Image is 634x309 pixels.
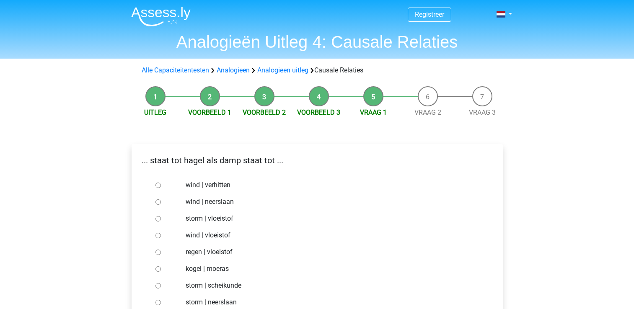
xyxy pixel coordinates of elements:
[360,108,387,116] a: Vraag 1
[186,281,476,291] label: storm | scheikunde
[186,264,476,274] label: kogel | moeras
[469,108,496,116] a: Vraag 3
[124,32,510,52] h1: Analogieën Uitleg 4: Causale Relaties
[297,108,340,116] a: Voorbeeld 3
[138,154,496,167] p: ... staat tot hagel als damp staat tot ...
[414,108,441,116] a: Vraag 2
[186,230,476,240] label: wind | vloeistof
[243,108,286,116] a: Voorbeeld 2
[186,297,476,307] label: storm | neerslaan
[186,180,476,190] label: wind | verhitten
[217,66,250,74] a: Analogieen
[415,10,444,18] a: Registreer
[138,65,496,75] div: Causale Relaties
[186,247,476,257] label: regen | vloeistof
[257,66,308,74] a: Analogieen uitleg
[186,197,476,207] label: wind | neerslaan
[142,66,209,74] a: Alle Capaciteitentesten
[144,108,166,116] a: Uitleg
[186,214,476,224] label: storm | vloeistof
[131,7,191,26] img: Assessly
[188,108,231,116] a: Voorbeeld 1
